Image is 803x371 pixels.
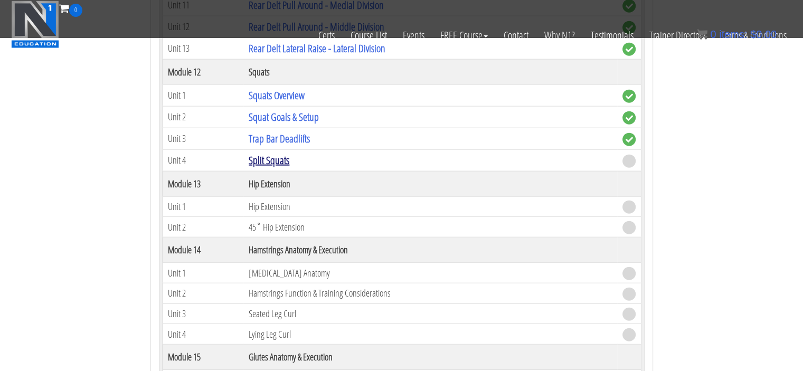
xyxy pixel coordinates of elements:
td: Unit 2 [162,106,243,128]
a: Terms & Conditions [713,17,795,54]
td: 45˚ Hip Extension [243,217,617,237]
bdi: 0.00 [750,28,777,40]
th: Module 15 [162,345,243,370]
img: n1-education [11,1,59,48]
td: Unit 4 [162,149,243,171]
a: 0 [59,1,82,15]
th: Module 12 [162,59,243,84]
span: 0 [710,28,716,40]
a: Split Squats [249,153,289,167]
td: Unit 4 [162,324,243,345]
th: Module 14 [162,237,243,263]
td: Unit 3 [162,128,243,149]
th: Squats [243,59,617,84]
a: Trap Bar Deadlifts [249,131,310,146]
span: $ [750,28,756,40]
a: Certs [310,17,343,54]
a: Testimonials [583,17,641,54]
td: Unit 2 [162,283,243,303]
td: Unit 3 [162,303,243,324]
td: Unit 1 [162,263,243,283]
a: Squats Overview [249,88,305,102]
td: Seated Leg Curl [243,303,617,324]
a: Trainer Directory [641,17,713,54]
img: icon11.png [697,29,707,40]
th: Module 13 [162,171,243,196]
th: Glutes Anatomy & Execution [243,345,617,370]
a: Contact [496,17,536,54]
a: Rear Delt Lateral Raise - Lateral Division [249,41,385,55]
th: Hip Extension [243,171,617,196]
td: [MEDICAL_DATA] Anatomy [243,263,617,283]
td: Unit 2 [162,217,243,237]
span: 0 [69,4,82,17]
span: items: [719,28,747,40]
td: Lying Leg Curl [243,324,617,345]
span: complete [622,133,636,146]
a: Course List [343,17,395,54]
a: FREE Course [432,17,496,54]
a: 0 items: $0.00 [697,28,777,40]
a: Squat Goals & Setup [249,110,319,124]
td: Unit 1 [162,196,243,217]
a: Events [395,17,432,54]
td: Hip Extension [243,196,617,217]
span: complete [622,90,636,103]
a: Why N1? [536,17,583,54]
td: Unit 1 [162,84,243,106]
td: Hamstrings Function & Training Considerations [243,283,617,303]
span: complete [622,111,636,125]
th: Hamstrings Anatomy & Execution [243,237,617,263]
